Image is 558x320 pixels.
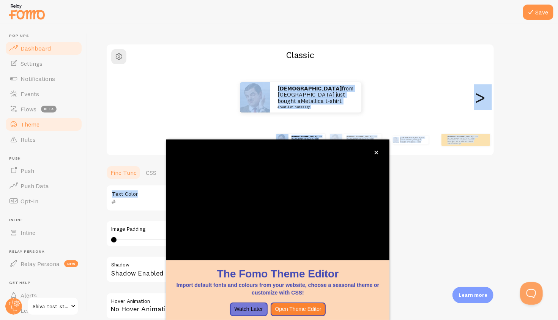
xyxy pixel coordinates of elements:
[175,281,380,296] p: Import default fonts and colours from your website, choose a seasonal theme or customize with CSS!
[106,256,334,284] div: Shadow Enabled
[20,167,34,174] span: Push
[330,134,342,146] img: Fomo
[111,226,328,233] label: Image Padding
[347,135,372,138] strong: [DEMOGRAPHIC_DATA]
[230,303,268,316] button: Watch Later
[20,136,36,143] span: Rules
[5,117,83,132] a: Theme
[106,165,141,180] a: Fine Tune
[292,135,317,138] strong: [DEMOGRAPHIC_DATA]
[8,2,46,21] img: fomo-relay-logo-orange.svg
[141,165,161,180] a: CSS
[278,86,354,109] p: from [GEOGRAPHIC_DATA] just bought a
[64,260,78,267] span: new
[20,44,51,52] span: Dashboard
[5,71,83,86] a: Notifications
[20,105,36,113] span: Flows
[400,136,421,139] strong: [DEMOGRAPHIC_DATA]
[5,132,83,147] a: Rules
[301,97,342,105] a: Metallica t-shirt
[5,193,83,209] a: Opt-In
[292,135,322,144] p: from [GEOGRAPHIC_DATA] just bought a
[5,256,83,271] a: Relay Persona new
[5,178,83,193] a: Push Data
[392,137,399,143] img: Fomo
[271,303,326,316] button: Open Theme Editor
[107,49,494,61] h2: Classic
[408,141,421,143] a: Metallica t-shirt
[448,135,478,144] p: from [GEOGRAPHIC_DATA] just bought a
[5,41,83,56] a: Dashboard
[175,266,380,281] h1: The Fomo Theme Editor
[9,249,83,254] span: Relay Persona
[20,291,37,299] span: Alerts
[20,60,43,67] span: Settings
[448,135,473,138] strong: [DEMOGRAPHIC_DATA]
[5,86,83,101] a: Events
[20,182,49,190] span: Push Data
[347,135,378,144] p: from [GEOGRAPHIC_DATA] just bought a
[9,218,83,223] span: Inline
[27,297,79,315] a: Shiva-test-store8
[278,85,342,92] strong: [DEMOGRAPHIC_DATA]
[20,120,39,128] span: Theme
[5,225,83,240] a: Inline
[278,105,352,109] small: about 4 minutes ago
[20,75,55,82] span: Notifications
[106,293,334,319] div: No Hover Animation
[457,140,473,143] a: Metallica t-shirt
[476,70,485,125] div: Next slide
[5,163,83,178] a: Push
[5,101,83,117] a: Flows beta
[9,280,83,285] span: Get Help
[372,149,380,157] button: close,
[452,287,493,303] div: Learn more
[9,33,83,38] span: Pop-ups
[520,282,543,305] iframe: Help Scout Beacon - Open
[459,291,487,299] p: Learn more
[33,302,69,311] span: Shiva-test-store8
[20,197,38,205] span: Opt-In
[20,229,35,236] span: Inline
[5,56,83,71] a: Settings
[276,134,288,146] img: Fomo
[5,288,83,303] a: Alerts
[400,136,426,144] p: from [GEOGRAPHIC_DATA] just bought a
[41,106,57,112] span: beta
[240,82,270,112] img: Fomo
[448,143,477,144] small: about 4 minutes ago
[20,260,60,268] span: Relay Persona
[20,90,39,98] span: Events
[9,156,83,161] span: Push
